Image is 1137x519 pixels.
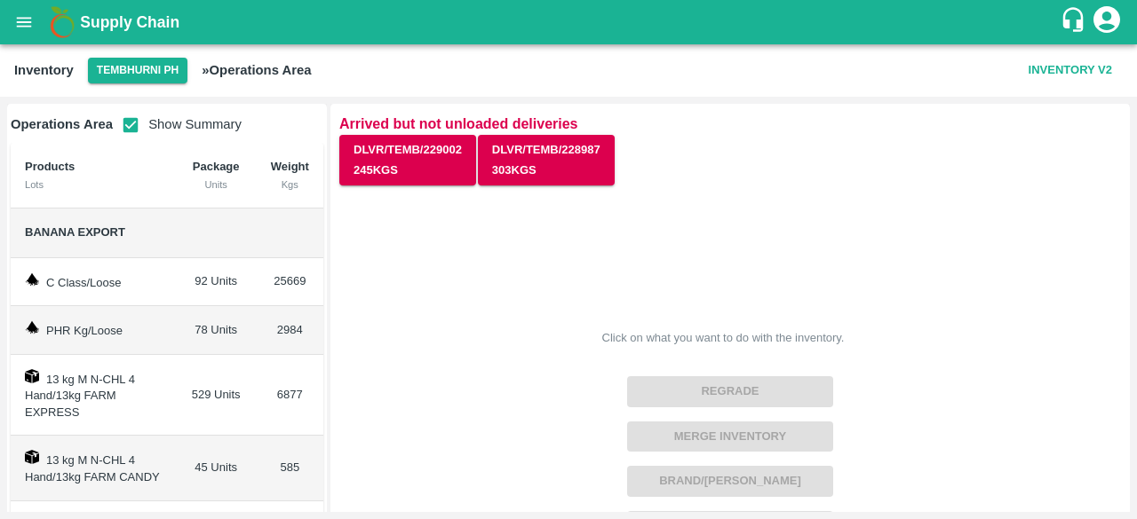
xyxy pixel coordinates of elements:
b: » Operations Area [202,63,311,77]
b: Supply Chain [80,13,179,31]
td: 6877 [257,355,323,436]
td: 585 [257,436,323,500]
a: Supply Chain [80,10,1060,35]
button: open drawer [4,2,44,43]
span: Banana Export [25,225,125,239]
div: customer-support [1060,6,1091,38]
div: Units [190,177,243,193]
td: C Class/Loose [11,258,176,307]
button: Select DC [88,58,187,83]
td: 78 Units [176,306,257,355]
b: Products [25,160,75,173]
div: account of current user [1091,4,1123,41]
td: PHR Kg/Loose [11,306,176,355]
td: 25669 [257,258,323,307]
b: Package [193,160,240,173]
img: weight [25,320,39,334]
td: 2984 [257,306,323,355]
td: 13 kg M N-CHL 4 Hand/13kg FARM CANDY [11,436,176,500]
button: DLVR/TEMB/229002245Kgs [339,135,476,186]
b: Operations Area [11,117,113,131]
b: Weight [271,160,309,173]
div: Lots [25,177,162,193]
p: Arrived but not unloaded deliveries [339,113,1121,135]
td: 92 Units [176,258,257,307]
b: Inventory [14,63,74,77]
td: 529 Units [176,355,257,436]
img: logo [44,4,80,40]
td: 45 Units [176,436,257,500]
td: 13 kg M N-CHL 4 Hand/13kg FARM EXPRESS [11,355,176,436]
button: DLVR/TEMB/228987303Kgs [478,135,615,186]
img: box [25,369,39,383]
div: Click on what you want to do with the inventory. [602,329,845,347]
img: weight [25,272,39,287]
button: Inventory V2 [1022,55,1119,86]
div: Kgs [271,177,309,193]
span: Show Summary [113,117,242,131]
img: box [25,450,39,464]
